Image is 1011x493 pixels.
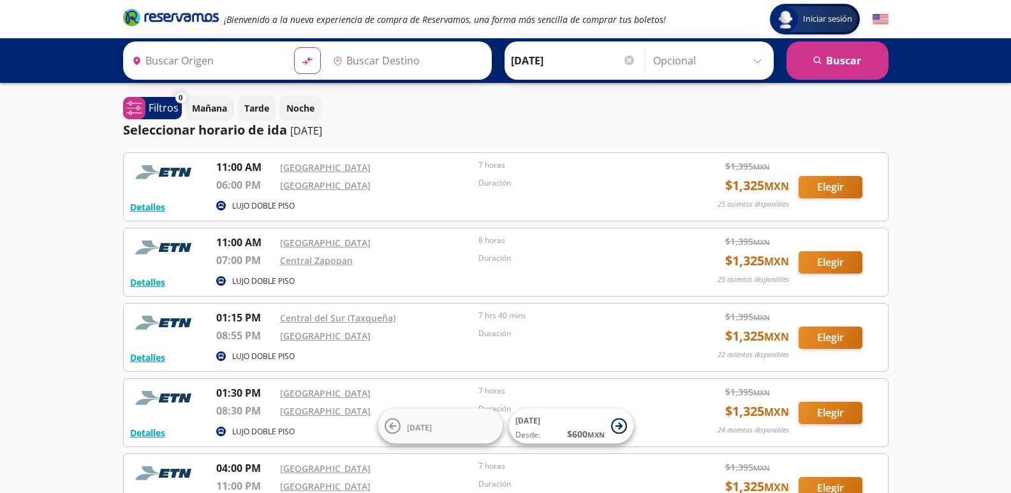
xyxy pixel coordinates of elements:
small: MXN [753,162,770,172]
i: Brand Logo [123,8,219,27]
button: Elegir [799,402,862,424]
small: MXN [753,237,770,247]
small: MXN [764,330,789,344]
p: 04:00 PM [216,460,274,476]
img: RESERVAMOS [130,235,200,260]
p: 7 horas [478,460,671,472]
span: 0 [179,92,182,103]
p: 8 horas [478,235,671,246]
img: RESERVAMOS [130,460,200,486]
a: [GEOGRAPHIC_DATA] [280,330,371,342]
button: Buscar [786,41,889,80]
img: RESERVAMOS [130,310,200,335]
span: $ 1,325 [725,402,789,421]
img: RESERVAMOS [130,159,200,185]
button: Detalles [130,276,165,289]
span: Desde: [515,429,540,441]
a: [GEOGRAPHIC_DATA] [280,237,371,249]
span: $ 1,395 [725,310,770,323]
button: Detalles [130,200,165,214]
p: Noche [286,101,314,115]
p: 07:00 PM [216,253,274,268]
span: $ 1,395 [725,235,770,248]
span: $ 1,395 [725,460,770,474]
p: LUJO DOBLE PISO [232,426,295,438]
button: English [873,11,889,27]
p: LUJO DOBLE PISO [232,351,295,362]
p: Seleccionar horario de ida [123,121,287,140]
p: [DATE] [290,123,322,138]
span: $ 1,325 [725,176,789,195]
p: Duración [478,177,671,189]
input: Elegir Fecha [511,45,636,77]
p: 06:00 PM [216,177,274,193]
button: Elegir [799,251,862,274]
button: Elegir [799,327,862,349]
a: Central del Sur (Taxqueña) [280,312,395,324]
small: MXN [764,179,789,193]
input: Buscar Destino [328,45,485,77]
button: [DATE] [378,409,503,444]
small: MXN [764,254,789,269]
p: Tarde [244,101,269,115]
input: Buscar Origen [127,45,284,77]
a: [GEOGRAPHIC_DATA] [280,480,371,492]
p: 22 asientos disponibles [718,350,789,360]
p: 11:00 AM [216,235,274,250]
p: 08:55 PM [216,328,274,343]
p: 7 horas [478,159,671,171]
p: Mañana [192,101,227,115]
button: Elegir [799,176,862,198]
span: Iniciar sesión [798,13,857,26]
span: $ 600 [567,427,605,441]
a: [GEOGRAPHIC_DATA] [280,405,371,417]
p: LUJO DOBLE PISO [232,276,295,287]
p: 11:00 AM [216,159,274,175]
input: Opcional [653,45,767,77]
small: MXN [587,430,605,439]
p: Duración [478,253,671,264]
a: [GEOGRAPHIC_DATA] [280,161,371,173]
button: Mañana [185,96,234,121]
button: [DATE]Desde:$600MXN [509,409,633,444]
p: 7 hrs 40 mins [478,310,671,321]
p: 08:30 PM [216,403,274,418]
small: MXN [753,313,770,322]
img: RESERVAMOS [130,385,200,411]
a: [GEOGRAPHIC_DATA] [280,387,371,399]
button: Detalles [130,351,165,364]
p: 25 asientos disponibles [718,199,789,210]
button: 0Filtros [123,97,182,119]
span: $ 1,325 [725,327,789,346]
p: 25 asientos disponibles [718,274,789,285]
button: Noche [279,96,321,121]
a: Central Zapopan [280,254,353,267]
a: [GEOGRAPHIC_DATA] [280,179,371,191]
small: MXN [753,463,770,473]
button: Detalles [130,426,165,439]
p: LUJO DOBLE PISO [232,200,295,212]
p: Duración [478,403,671,415]
p: 01:30 PM [216,385,274,401]
span: [DATE] [515,415,540,426]
small: MXN [764,405,789,419]
em: ¡Bienvenido a la nueva experiencia de compra de Reservamos, una forma más sencilla de comprar tus... [224,13,666,26]
p: 7 horas [478,385,671,397]
span: $ 1,395 [725,385,770,399]
a: Brand Logo [123,8,219,31]
span: $ 1,325 [725,251,789,270]
button: Tarde [237,96,276,121]
span: [DATE] [407,422,432,432]
p: Duración [478,478,671,490]
p: Duración [478,328,671,339]
p: 24 asientos disponibles [718,425,789,436]
a: [GEOGRAPHIC_DATA] [280,462,371,475]
p: Filtros [149,100,179,115]
p: 01:15 PM [216,310,274,325]
small: MXN [753,388,770,397]
span: $ 1,395 [725,159,770,173]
